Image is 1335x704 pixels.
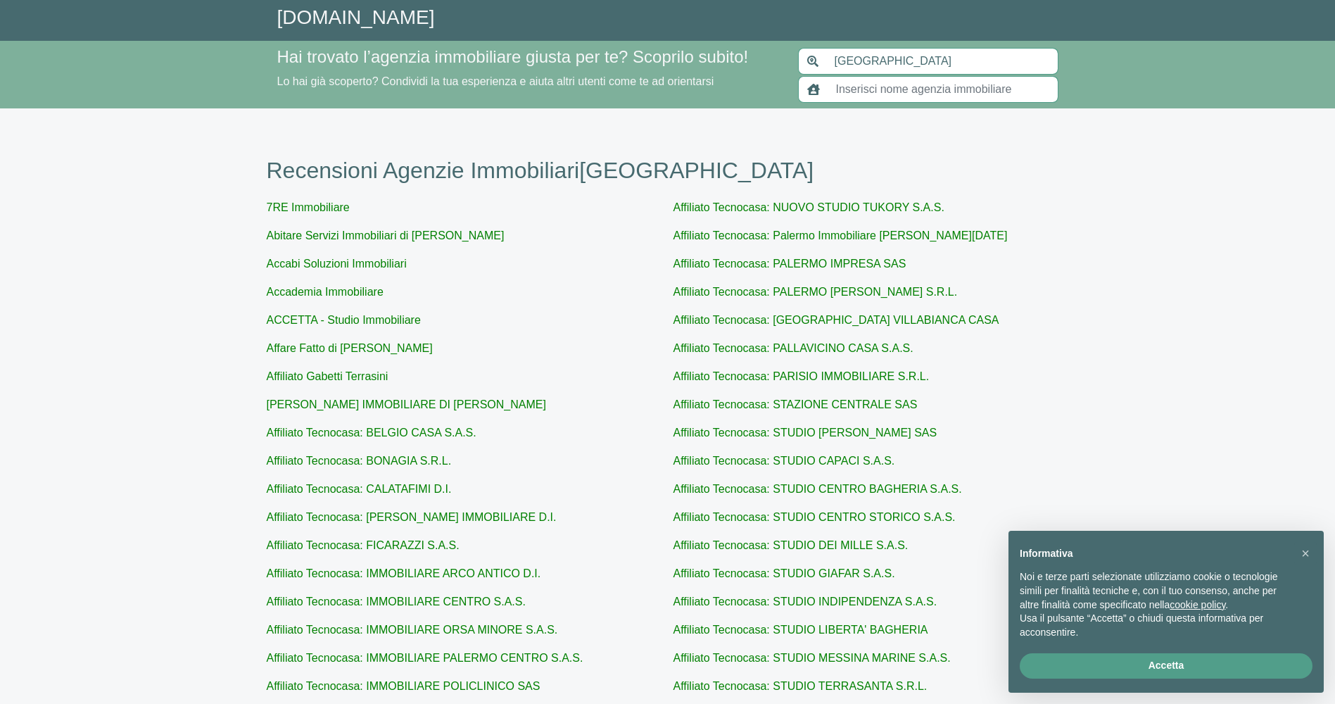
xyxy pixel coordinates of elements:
a: Affiliato Tecnocasa: BONAGIA S.R.L. [267,455,452,467]
a: Affiliato Tecnocasa: BELGIO CASA S.A.S. [267,427,476,439]
a: Affiliato Tecnocasa: STUDIO INDIPENDENZA S.A.S. [673,596,937,608]
a: Affiliato Tecnocasa: [GEOGRAPHIC_DATA] VILLABIANCA CASA [673,314,999,326]
input: Inserisci area di ricerca (Comune o Provincia) [826,48,1058,75]
a: Affiliato Tecnocasa: STUDIO GIAFAR S.A.S. [673,567,895,579]
a: Affiliato Tecnocasa: PALERMO IMPRESA SAS [673,258,906,270]
a: Affiliato Tecnocasa: PARISIO IMMOBILIARE S.R.L. [673,370,930,382]
a: ACCETTA - Studio Immobiliare [267,314,421,326]
a: Affare Fatto di [PERSON_NAME] [267,342,433,354]
h4: Hai trovato l’agenzia immobiliare giusta per te? Scoprilo subito! [277,47,781,68]
a: Affiliato Gabetti Terrasini [267,370,388,382]
a: Affiliato Tecnocasa: IMMOBILIARE POLICLINICO SAS [267,680,540,692]
a: Affiliato Tecnocasa: STUDIO MESSINA MARINE S.A.S. [673,652,951,664]
a: [DOMAIN_NAME] [277,6,435,28]
button: Chiudi questa informativa [1294,542,1317,565]
a: Affiliato Tecnocasa: IMMOBILIARE ARCO ANTICO D.I. [267,567,541,579]
a: Accademia Immobiliare [267,286,384,298]
a: Affiliato Tecnocasa: CALATAFIMI D.I. [267,483,452,495]
p: Usa il pulsante “Accetta” o chiudi questa informativa per acconsentire. [1020,612,1290,639]
a: Affiliato Tecnocasa: STUDIO CENTRO BAGHERIA S.A.S. [673,483,962,495]
a: Affiliato Tecnocasa: STAZIONE CENTRALE SAS [673,398,918,410]
a: Affiliato Tecnocasa: STUDIO [PERSON_NAME] SAS [673,427,937,439]
button: Accetta [1020,653,1312,679]
a: Affiliato Tecnocasa: PALLAVICINO CASA S.A.S. [673,342,913,354]
a: Abitare Servizi Immobiliari di [PERSON_NAME] [267,230,505,241]
a: cookie policy - il link si apre in una nuova scheda [1170,599,1225,610]
input: Inserisci nome agenzia immobiliare [828,76,1058,103]
a: Affiliato Tecnocasa: STUDIO TERRASANTA S.R.L. [673,680,928,692]
p: Noi e terze parti selezionate utilizziamo cookie o tecnologie simili per finalità tecniche e, con... [1020,570,1290,612]
a: Affiliato Tecnocasa: [PERSON_NAME] IMMOBILIARE D.I. [267,511,557,523]
a: Affiliato Tecnocasa: STUDIO LIBERTA' BAGHERIA [673,624,928,636]
a: Affiliato Tecnocasa: IMMOBILIARE ORSA MINORE S.A.S. [267,624,558,636]
a: [PERSON_NAME] IMMOBILIARE DI [PERSON_NAME] [267,398,546,410]
a: Affiliato Tecnocasa: NUOVO STUDIO TUKORY S.A.S. [673,201,944,213]
h2: Informativa [1020,548,1290,560]
a: Affiliato Tecnocasa: STUDIO CAPACI S.A.S. [673,455,895,467]
span: × [1301,546,1310,561]
a: Accabi Soluzioni Immobiliari [267,258,407,270]
a: Affiliato Tecnocasa: FICARAZZI S.A.S. [267,539,460,551]
a: 7RE Immobiliare [267,201,350,213]
a: Affiliato Tecnocasa: Palermo Immobiliare [PERSON_NAME][DATE] [673,230,1008,241]
a: Affiliato Tecnocasa: IMMOBILIARE PALERMO CENTRO S.A.S. [267,652,583,664]
a: Affiliato Tecnocasa: STUDIO DEI MILLE S.A.S. [673,539,909,551]
a: Affiliato Tecnocasa: IMMOBILIARE CENTRO S.A.S. [267,596,526,608]
a: Affiliato Tecnocasa: PALERMO [PERSON_NAME] S.R.L. [673,286,958,298]
a: Affiliato Tecnocasa: STUDIO CENTRO STORICO S.A.S. [673,511,956,523]
h1: Recensioni Agenzie Immobiliari [GEOGRAPHIC_DATA] [267,157,1069,184]
p: Lo hai già scoperto? Condividi la tua esperienza e aiuta altri utenti come te ad orientarsi [277,73,781,90]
